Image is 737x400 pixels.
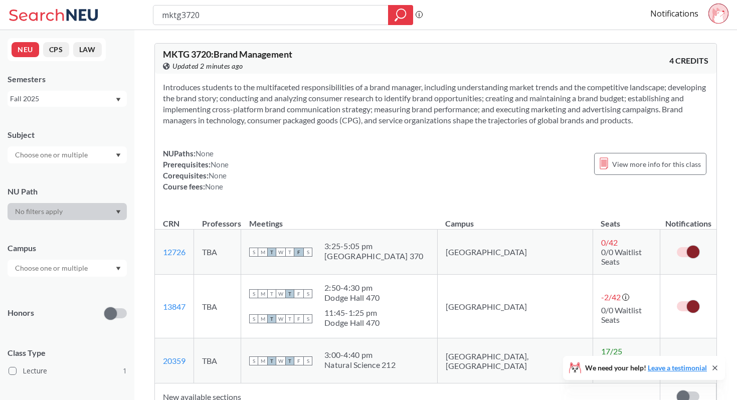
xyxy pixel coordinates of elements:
a: Leave a testimonial [648,363,707,372]
a: 12726 [163,247,186,257]
button: NEU [12,42,39,57]
th: Campus [437,208,593,230]
div: [GEOGRAPHIC_DATA] 370 [324,251,423,261]
span: T [285,314,294,323]
span: M [258,314,267,323]
span: T [267,356,276,365]
input: Choose one or multiple [10,149,94,161]
div: Dropdown arrow [8,146,127,163]
span: M [258,248,267,257]
td: [GEOGRAPHIC_DATA] [437,230,593,275]
div: 3:00 - 4:40 pm [324,350,396,360]
span: -2 / 42 [601,292,621,302]
span: W [276,356,285,365]
div: Dodge Hall 470 [324,293,380,303]
td: TBA [194,338,241,383]
div: magnifying glass [388,5,413,25]
span: S [249,248,258,257]
div: Semesters [8,74,127,85]
svg: Dropdown arrow [116,153,121,157]
span: F [294,248,303,257]
div: Fall 2025 [10,93,115,104]
div: NU Path [8,186,127,197]
span: 1 [123,365,127,376]
div: 2:50 - 4:30 pm [324,283,380,293]
span: S [303,289,312,298]
div: Natural Science 212 [324,360,396,370]
span: F [294,314,303,323]
span: S [303,314,312,323]
span: F [294,356,303,365]
span: S [303,248,312,257]
div: Dropdown arrow [8,260,127,277]
span: M [258,289,267,298]
span: M [258,356,267,365]
div: 11:45 - 1:25 pm [324,308,380,318]
svg: Dropdown arrow [116,98,121,102]
label: Lecture [9,364,127,377]
td: TBA [194,275,241,338]
section: Introduces students to the multifaceted responsibilities of a brand manager, including understand... [163,82,708,126]
span: None [211,160,229,169]
span: T [267,289,276,298]
span: T [267,314,276,323]
a: 13847 [163,302,186,311]
a: Notifications [650,8,698,19]
span: We need your help! [585,364,707,371]
p: Honors [8,307,34,319]
span: 0/0 Waitlist Seats [601,305,642,324]
span: MKTG 3720 : Brand Management [163,49,292,60]
span: S [303,356,312,365]
th: Meetings [241,208,438,230]
span: W [276,314,285,323]
div: Dodge Hall 470 [324,318,380,328]
span: S [249,314,258,323]
span: W [276,248,285,257]
span: Updated 2 minutes ago [172,61,243,72]
button: LAW [73,42,102,57]
div: CRN [163,218,179,229]
td: [GEOGRAPHIC_DATA] [437,275,593,338]
th: Notifications [660,208,716,230]
th: Seats [593,208,660,230]
span: 17 / 25 [601,346,622,356]
span: T [285,356,294,365]
a: 20359 [163,356,186,365]
button: CPS [43,42,69,57]
div: Fall 2025Dropdown arrow [8,91,127,107]
span: 4 CREDITS [669,55,708,66]
span: None [209,171,227,180]
svg: Dropdown arrow [116,267,121,271]
div: Campus [8,243,127,254]
input: Class, professor, course number, "phrase" [161,7,381,24]
th: Professors [194,208,241,230]
span: None [205,182,223,191]
td: TBA [194,230,241,275]
span: S [249,356,258,365]
div: Subject [8,129,127,140]
div: 3:25 - 5:05 pm [324,241,423,251]
span: W [276,289,285,298]
span: S [249,289,258,298]
td: [GEOGRAPHIC_DATA], [GEOGRAPHIC_DATA] [437,338,593,383]
span: 0/0 Waitlist Seats [601,247,642,266]
svg: magnifying glass [395,8,407,22]
div: Dropdown arrow [8,203,127,220]
span: T [267,248,276,257]
span: View more info for this class [612,158,701,170]
span: T [285,248,294,257]
span: F [294,289,303,298]
span: 0 / 42 [601,238,618,247]
div: NUPaths: Prerequisites: Corequisites: Course fees: [163,148,229,192]
input: Choose one or multiple [10,262,94,274]
span: Class Type [8,347,127,358]
span: None [196,149,214,158]
span: T [285,289,294,298]
svg: Dropdown arrow [116,210,121,214]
